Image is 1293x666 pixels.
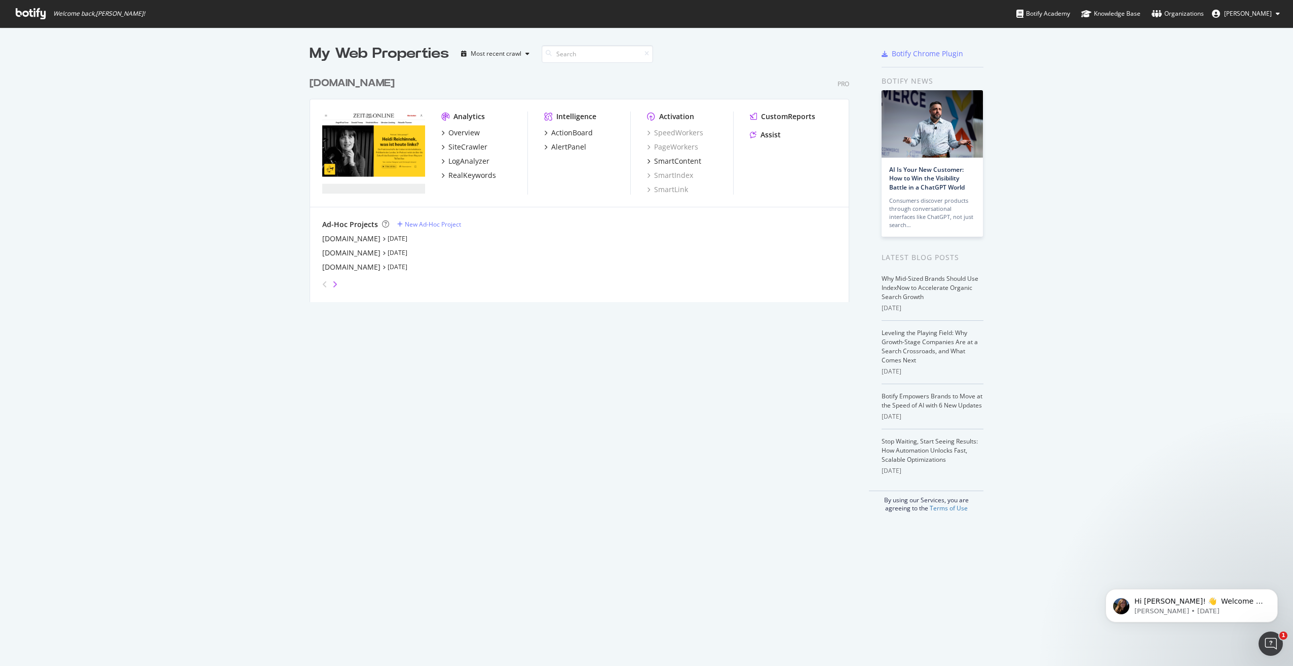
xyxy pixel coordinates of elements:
[397,220,461,229] a: New Ad-Hoc Project
[448,156,489,166] div: LogAnalyzer
[659,112,694,122] div: Activation
[647,170,693,180] a: SmartIndex
[647,128,703,138] a: SpeedWorkers
[544,142,586,152] a: AlertPanel
[53,10,145,18] span: Welcome back, [PERSON_NAME] !
[542,45,653,63] input: Search
[448,170,496,180] div: RealKeywords
[388,234,407,243] a: [DATE]
[930,504,968,512] a: Terms of Use
[322,234,381,244] a: [DOMAIN_NAME]
[750,130,781,140] a: Assist
[882,304,983,313] div: [DATE]
[448,128,480,138] div: Overview
[310,44,449,64] div: My Web Properties
[544,128,593,138] a: ActionBoard
[761,112,815,122] div: CustomReports
[453,112,485,122] div: Analytics
[882,49,963,59] a: Botify Chrome Plugin
[388,263,407,271] a: [DATE]
[889,165,965,191] a: AI Is Your New Customer: How to Win the Visibility Battle in a ChatGPT World
[310,76,399,91] a: [DOMAIN_NAME]
[882,90,983,158] img: AI Is Your New Customer: How to Win the Visibility Battle in a ChatGPT World
[889,197,975,229] div: Consumers discover products through conversational interfaces like ChatGPT, not just search…
[882,252,983,263] div: Latest Blog Posts
[1279,632,1287,640] span: 1
[1224,9,1272,18] span: Tim-Philipp Glomb
[882,367,983,376] div: [DATE]
[838,80,849,88] div: Pro
[556,112,596,122] div: Intelligence
[882,392,982,410] a: Botify Empowers Brands to Move at the Speed of AI with 6 New Updates
[1090,568,1293,639] iframe: Intercom notifications message
[322,248,381,258] a: [DOMAIN_NAME]
[448,142,487,152] div: SiteCrawler
[322,262,381,272] a: [DOMAIN_NAME]
[441,128,480,138] a: Overview
[882,437,978,464] a: Stop Waiting, Start Seeing Results: How Automation Unlocks Fast, Scalable Optimizations
[647,156,701,166] a: SmartContent
[647,184,688,195] a: SmartLink
[1016,9,1070,19] div: Botify Academy
[750,112,815,122] a: CustomReports
[551,142,586,152] div: AlertPanel
[882,76,983,87] div: Botify news
[1204,6,1288,22] button: [PERSON_NAME]
[654,156,701,166] div: SmartContent
[405,220,461,229] div: New Ad-Hoc Project
[388,248,407,257] a: [DATE]
[441,170,496,180] a: RealKeywords
[1152,9,1204,19] div: Organizations
[310,76,395,91] div: [DOMAIN_NAME]
[760,130,781,140] div: Assist
[322,112,425,194] img: www.zeit.de
[457,46,534,62] button: Most recent crawl
[869,491,983,512] div: By using our Services, you are agreeing to the
[882,466,983,475] div: [DATE]
[441,156,489,166] a: LogAnalyzer
[892,49,963,59] div: Botify Chrome Plugin
[331,279,338,289] div: angle-right
[310,64,857,302] div: grid
[318,276,331,292] div: angle-left
[1081,9,1140,19] div: Knowledge Base
[882,328,978,364] a: Leveling the Playing Field: Why Growth-Stage Companies Are at a Search Crossroads, and What Comes...
[647,142,698,152] a: PageWorkers
[1259,632,1283,656] iframe: Intercom live chat
[322,219,378,230] div: Ad-Hoc Projects
[471,51,521,57] div: Most recent crawl
[882,274,978,301] a: Why Mid-Sized Brands Should Use IndexNow to Accelerate Organic Search Growth
[551,128,593,138] div: ActionBoard
[441,142,487,152] a: SiteCrawler
[882,412,983,421] div: [DATE]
